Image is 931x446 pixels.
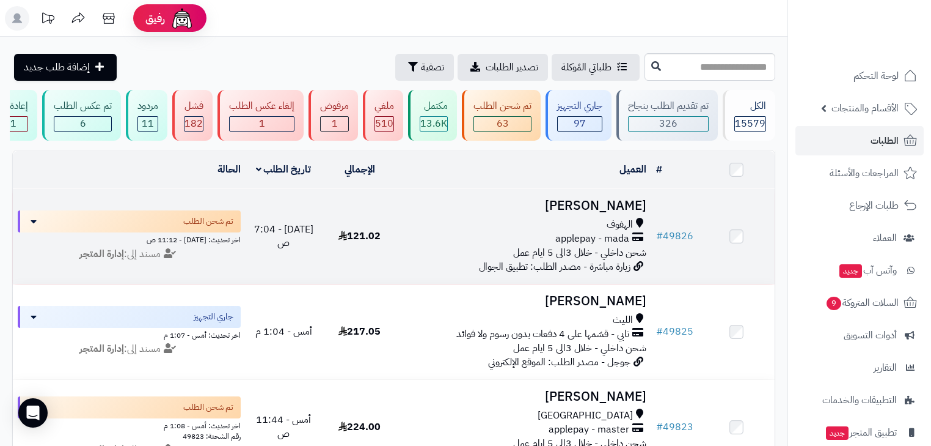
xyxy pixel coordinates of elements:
span: تطبيق المتجر [825,424,897,441]
a: إضافة طلب جديد [14,54,117,81]
div: 1 [230,117,294,131]
span: 15579 [735,116,765,131]
span: التطبيقات والخدمات [822,392,897,409]
a: #49823 [656,420,693,434]
div: 1 [321,117,348,131]
div: جاري التجهيز [557,99,602,113]
a: تحديثات المنصة [32,6,63,34]
span: 217.05 [338,324,381,339]
span: applepay - mada [555,232,629,246]
span: تابي - قسّمها على 4 دفعات بدون رسوم ولا فوائد [456,327,629,341]
span: جاري التجهيز [194,311,233,323]
span: أمس - 11:44 ص [256,412,311,441]
span: شحن داخلي - خلال 3الى 5 ايام عمل [513,341,646,355]
a: ملغي 510 [360,90,406,141]
div: الكل [734,99,766,113]
span: 1 [259,116,265,131]
span: أدوات التسويق [844,327,897,344]
span: 1 [332,116,338,131]
span: 326 [659,116,677,131]
span: تصفية [421,60,444,75]
span: الليث [613,313,633,327]
span: تصدير الطلبات [486,60,538,75]
span: الأقسام والمنتجات [831,100,899,117]
span: # [656,229,663,243]
strong: إدارة المتجر [79,247,124,261]
div: مرفوض [320,99,349,113]
a: الطلبات [795,126,924,155]
div: Open Intercom Messenger [18,398,48,428]
div: 510 [375,117,393,131]
span: 63 [497,116,509,131]
a: الحالة [217,162,241,177]
div: 63 [474,117,531,131]
h3: [PERSON_NAME] [403,199,646,213]
strong: إدارة المتجر [79,341,124,356]
span: [DATE] - 7:04 ص [254,222,313,251]
a: التقارير [795,353,924,382]
a: #49825 [656,324,693,339]
span: 510 [375,116,393,131]
a: وآتس آبجديد [795,256,924,285]
a: إلغاء عكس الطلب 1 [215,90,306,141]
span: 6 [80,116,86,131]
a: السلات المتروكة9 [795,288,924,318]
span: 13.6K [420,116,447,131]
a: العميل [619,162,646,177]
div: اخر تحديث: [DATE] - 11:12 ص [18,232,241,245]
a: طلباتي المُوكلة [552,54,640,81]
div: 13630 [420,117,447,131]
a: # [656,162,662,177]
a: الإجمالي [345,162,375,177]
span: 11 [142,116,154,131]
span: 9 [827,297,841,310]
span: تم شحن الطلب [183,401,233,414]
div: تم عكس الطلب [54,99,112,113]
span: السلات المتروكة [825,294,899,311]
div: ملغي [374,99,394,113]
a: تم عكس الطلب 6 [40,90,123,141]
a: تم شحن الطلب 63 [459,90,543,141]
span: وآتس آب [838,262,897,279]
span: 224.00 [338,420,381,434]
img: logo-2.png [848,33,919,59]
span: [GEOGRAPHIC_DATA] [538,409,633,423]
span: إضافة طلب جديد [24,60,90,75]
span: رقم الشحنة: 49823 [183,431,241,442]
a: أدوات التسويق [795,321,924,350]
a: #49826 [656,229,693,243]
a: طلبات الإرجاع [795,191,924,220]
a: مردود 11 [123,90,170,141]
a: مرفوض 1 [306,90,360,141]
div: اخر تحديث: أمس - 1:07 م [18,328,241,341]
div: 11 [138,117,158,131]
span: الهفوف [607,218,633,232]
span: 121.02 [338,229,381,243]
div: مردود [137,99,158,113]
span: # [656,420,663,434]
div: إلغاء عكس الطلب [229,99,294,113]
span: تم شحن الطلب [183,215,233,228]
a: تصدير الطلبات [458,54,548,81]
div: تم تقديم الطلب بنجاح [628,99,709,113]
h3: [PERSON_NAME] [403,390,646,404]
span: 97 [574,116,586,131]
span: شحن داخلي - خلال 3الى 5 ايام عمل [513,245,646,260]
span: طلباتي المُوكلة [561,60,612,75]
div: فشل [184,99,203,113]
span: طلبات الإرجاع [849,197,899,214]
a: جاري التجهيز 97 [543,90,614,141]
a: التطبيقات والخدمات [795,385,924,415]
div: 182 [184,117,203,131]
a: فشل 182 [170,90,215,141]
div: اخر تحديث: أمس - 1:08 م [18,418,241,431]
span: الطلبات [871,132,899,149]
a: تاريخ الطلب [256,162,312,177]
a: تم تقديم الطلب بنجاح 326 [614,90,720,141]
div: 326 [629,117,708,131]
span: 182 [184,116,203,131]
button: تصفية [395,54,454,81]
span: رفيق [145,11,165,26]
span: العملاء [873,229,897,247]
span: applepay - master [549,423,629,437]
